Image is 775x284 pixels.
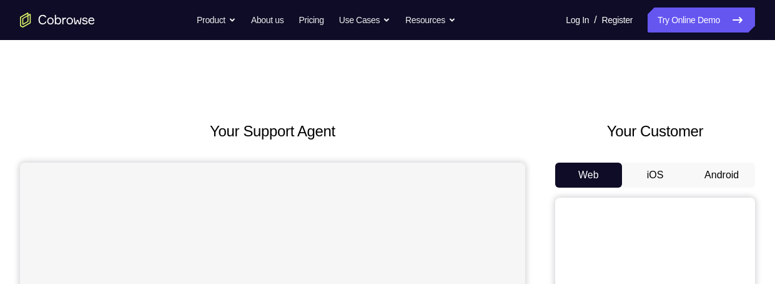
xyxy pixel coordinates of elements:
[197,8,236,33] button: Product
[594,13,596,28] span: /
[555,163,622,188] button: Web
[339,8,390,33] button: Use Cases
[20,13,95,28] a: Go to the home page
[299,8,323,33] a: Pricing
[566,8,589,33] a: Log In
[251,8,284,33] a: About us
[20,120,525,143] h2: Your Support Agent
[622,163,689,188] button: iOS
[648,8,755,33] a: Try Online Demo
[602,8,633,33] a: Register
[688,163,755,188] button: Android
[405,8,456,33] button: Resources
[555,120,755,143] h2: Your Customer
